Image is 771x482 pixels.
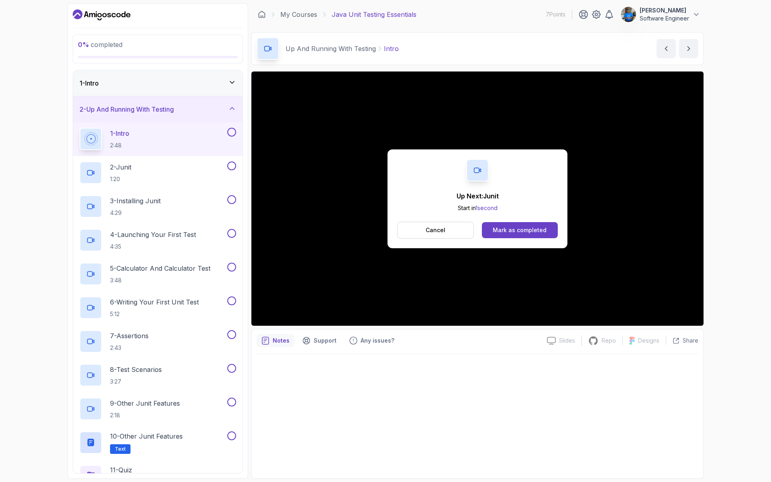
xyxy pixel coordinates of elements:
button: Share [666,337,698,345]
button: 2-Up And Running With Testing [73,96,243,122]
p: 4:29 [110,209,161,217]
p: 2:18 [110,411,180,419]
button: 7-Assertions2:43 [80,330,236,353]
p: Java Unit Testing Essentials [332,10,416,19]
button: next content [679,39,698,58]
p: 7 Points [546,10,565,18]
button: 2-Junit1:20 [80,161,236,184]
p: Any issues? [361,337,394,345]
button: 4-Launching Your First Test4:35 [80,229,236,251]
img: user profile image [621,7,636,22]
button: Mark as completed [482,222,558,238]
button: 5-Calculator And Calculator Test3:48 [80,263,236,285]
p: 11 - Quiz [110,465,132,475]
p: 8 - Test Scenarios [110,365,162,374]
p: Repo [602,337,616,345]
a: Dashboard [258,10,266,18]
iframe: 1 - Intro [251,71,704,326]
p: 6 - Writing Your First Unit Test [110,297,199,307]
p: 1:20 [110,175,131,183]
p: Start in [457,204,499,212]
p: 2:48 [110,141,129,149]
button: Support button [298,334,341,347]
p: 3 - Installing Junit [110,196,161,206]
p: Intro [384,44,399,53]
button: 8-Test Scenarios3:27 [80,364,236,386]
p: 1 - Intro [110,129,129,138]
span: completed [78,41,122,49]
p: Slides [559,337,575,345]
p: 2 - Junit [110,162,131,172]
button: Cancel [397,222,474,239]
p: Up And Running With Testing [286,44,376,53]
button: notes button [257,334,294,347]
p: 4 - Launching Your First Test [110,230,196,239]
p: 2:43 [110,344,149,352]
button: 1-Intro2:48 [80,128,236,150]
p: Software Engineer [640,14,689,22]
h3: 2 - Up And Running With Testing [80,104,174,114]
p: 10 - Other Junit Features [110,431,183,441]
p: 3:48 [110,276,210,284]
p: 5:12 [110,310,199,318]
button: 9-Other Junit Features2:18 [80,398,236,420]
span: 0 % [78,41,89,49]
span: 1 second [475,204,498,211]
p: Designs [638,337,659,345]
p: Cancel [426,226,445,234]
a: Dashboard [73,8,131,21]
p: 4:35 [110,243,196,251]
div: Mark as completed [493,226,547,234]
p: [PERSON_NAME] [640,6,689,14]
p: 9 - Other Junit Features [110,398,180,408]
button: 1-Intro [73,70,243,96]
p: 7 - Assertions [110,331,149,341]
p: Up Next: Junit [457,191,499,201]
p: Support [314,337,337,345]
p: Notes [273,337,290,345]
p: 5 - Calculator And Calculator Test [110,263,210,273]
button: Feedback button [345,334,399,347]
button: user profile image[PERSON_NAME]Software Engineer [620,6,700,22]
a: My Courses [280,10,317,19]
button: 10-Other Junit FeaturesText [80,431,236,454]
button: previous content [657,39,676,58]
button: 3-Installing Junit4:29 [80,195,236,218]
p: Share [683,337,698,345]
h3: 1 - Intro [80,78,99,88]
p: 3:27 [110,378,162,386]
button: 6-Writing Your First Unit Test5:12 [80,296,236,319]
span: Text [115,446,126,452]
